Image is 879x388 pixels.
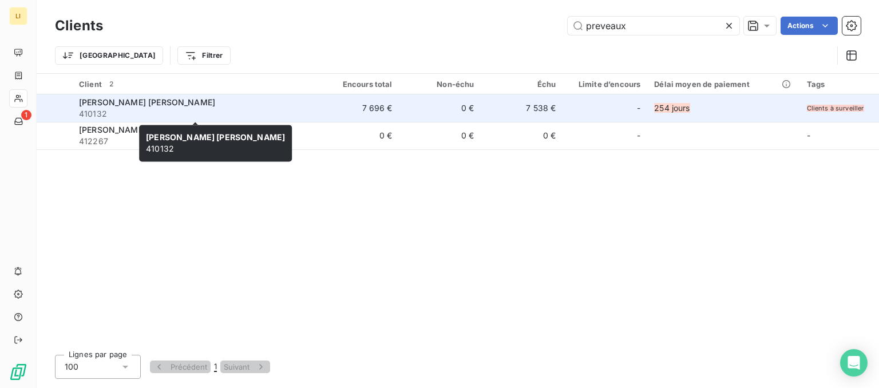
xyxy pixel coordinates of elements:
span: - [637,102,640,114]
span: Client [79,80,102,89]
td: 7 538 € [481,94,563,122]
img: Logo LeanPay [9,363,27,381]
td: 0 € [318,122,399,149]
button: Actions [781,17,838,35]
span: - [807,130,810,140]
span: 254 jours [654,103,690,113]
div: Échu [488,80,556,89]
button: Suivant [220,361,270,373]
td: 7 696 € [318,94,399,122]
span: Clients à surveiller [807,105,864,112]
div: LI [9,7,27,25]
span: [PERSON_NAME] [PERSON_NAME] [79,97,215,107]
div: Encours total [324,80,393,89]
div: Tags [807,80,872,89]
span: 1 [21,110,31,120]
span: 412267 [79,136,311,147]
span: 410132 [79,108,311,120]
button: [GEOGRAPHIC_DATA] [55,46,163,65]
input: Rechercher [568,17,739,35]
a: 1 [9,112,27,130]
div: Open Intercom Messenger [840,349,868,377]
span: [PERSON_NAME] [79,125,146,134]
td: 0 € [399,94,481,122]
button: Filtrer [177,46,230,65]
div: Non-échu [406,80,474,89]
div: Limite d’encours [569,80,640,89]
h3: Clients [55,15,103,36]
div: Délai moyen de paiement [654,80,793,89]
span: 100 [65,361,78,373]
span: 1 [214,362,217,372]
td: 0 € [399,122,481,149]
button: 1 [211,361,220,373]
td: 0 € [481,122,563,149]
span: - [637,130,640,141]
span: 410132 [146,132,285,153]
button: Précédent [150,361,211,373]
span: 2 [106,79,117,89]
span: [PERSON_NAME] [PERSON_NAME] [146,132,285,142]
